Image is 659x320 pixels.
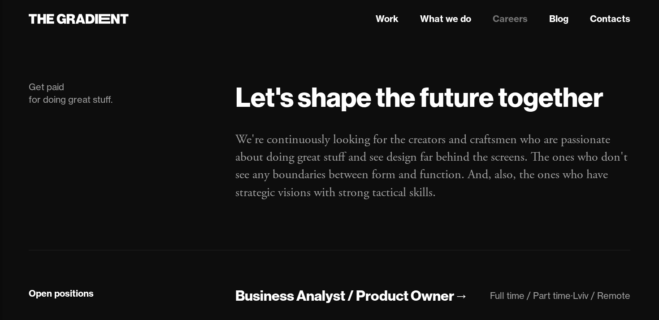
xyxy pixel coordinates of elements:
[573,290,630,301] div: Lviv / Remote
[454,286,468,305] div: →
[29,81,217,106] div: Get paid for doing great stuff.
[235,131,630,202] p: We're continuously looking for the creators and craftsmen who are passionate about doing great st...
[29,288,94,299] strong: Open positions
[235,80,603,114] strong: Let's shape the future together
[571,290,573,301] div: ·
[493,12,528,26] a: Careers
[590,12,630,26] a: Contacts
[235,286,454,305] div: Business Analyst / Product Owner
[490,290,571,301] div: Full time / Part time
[549,12,568,26] a: Blog
[376,12,399,26] a: Work
[235,286,468,306] a: Business Analyst / Product Owner→
[420,12,471,26] a: What we do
